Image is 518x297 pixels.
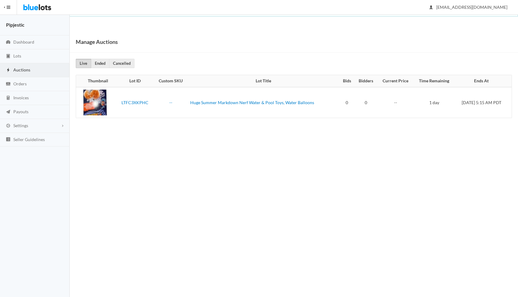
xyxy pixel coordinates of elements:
[5,137,11,143] ion-icon: list box
[5,81,11,87] ion-icon: cash
[13,67,30,72] span: Auctions
[13,137,45,142] span: Seller Guidelines
[6,22,25,28] strong: Pipjestic
[455,87,512,118] td: [DATE] 5:15 AM PDT
[13,123,28,128] span: Settings
[169,100,172,105] a: --
[116,75,154,87] th: Lot ID
[5,95,11,101] ion-icon: calculator
[109,59,134,68] a: Cancelled
[13,39,34,45] span: Dashboard
[5,68,11,73] ion-icon: flash
[76,75,116,87] th: Thumbnail
[188,75,340,87] th: Lot Title
[91,59,109,68] a: Ended
[13,95,29,100] span: Invoices
[13,109,28,114] span: Payouts
[355,75,377,87] th: Bidders
[13,53,21,58] span: Lots
[190,100,314,105] a: Huge Summer Markdown Nerf Water & Pool Toys, Water Balloons
[5,109,11,115] ion-icon: paper plane
[5,123,11,129] ion-icon: cog
[377,75,413,87] th: Current Price
[13,81,27,86] span: Orders
[428,5,434,11] ion-icon: person
[76,59,91,68] a: Live
[339,75,355,87] th: Bids
[339,87,355,118] td: 0
[121,100,148,105] a: LTFC3XKPHC
[413,75,455,87] th: Time Remaining
[5,54,11,59] ion-icon: clipboard
[76,37,118,46] h1: Manage Auctions
[377,87,413,118] td: --
[5,40,11,45] ion-icon: speedometer
[430,5,507,10] span: [EMAIL_ADDRESS][DOMAIN_NAME]
[455,75,512,87] th: Ends At
[413,87,455,118] td: 1 day
[154,75,188,87] th: Custom SKU
[355,87,377,118] td: 0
